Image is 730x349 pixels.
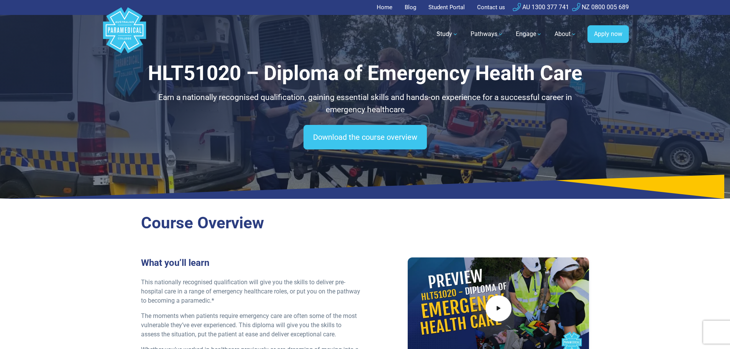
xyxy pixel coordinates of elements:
a: AU 1300 377 741 [513,3,569,11]
p: This nationally recognised qualification will give you the skills to deliver pre-hospital care in... [141,278,361,305]
h2: Course Overview [141,213,589,233]
a: Pathways [466,23,508,45]
a: About [550,23,581,45]
a: Study [432,23,463,45]
h3: What you’ll learn [141,257,361,269]
p: Earn a nationally recognised qualification, gaining essential skills and hands-on experience for ... [141,92,589,116]
a: Engage [511,23,547,45]
a: Apply now [587,25,629,43]
h1: HLT51020 – Diploma of Emergency Health Care [141,61,589,85]
a: NZ 0800 005 689 [572,3,629,11]
p: The moments when patients require emergency care are often some of the most vulnerable they’ve ev... [141,311,361,339]
a: Australian Paramedical College [102,15,148,54]
a: Download the course overview [303,125,427,149]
